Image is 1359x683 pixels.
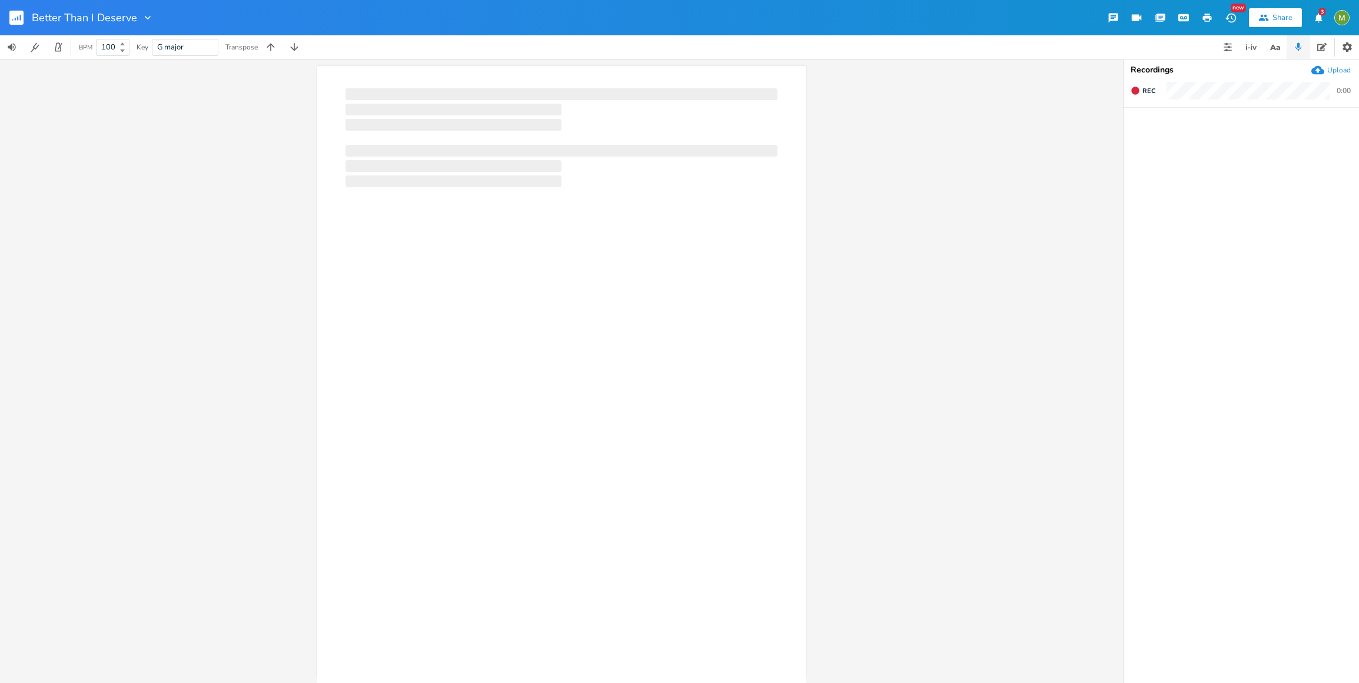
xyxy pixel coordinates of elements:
[32,12,137,23] span: Better Than I Deserve
[1126,81,1160,100] button: Rec
[1337,87,1351,94] div: 0:00
[1334,10,1350,25] img: Mik Sivak
[79,44,92,51] div: BPM
[1131,66,1352,74] div: Recordings
[1307,7,1330,28] button: 3
[157,42,184,52] span: G major
[1319,8,1325,15] div: 3
[1327,65,1351,75] div: Upload
[1249,8,1302,27] button: Share
[1219,7,1242,28] button: New
[1272,12,1292,23] div: Share
[225,44,258,51] div: Transpose
[137,44,148,51] div: Key
[1311,64,1351,77] button: Upload
[1142,87,1155,95] span: Rec
[1231,4,1246,12] div: New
